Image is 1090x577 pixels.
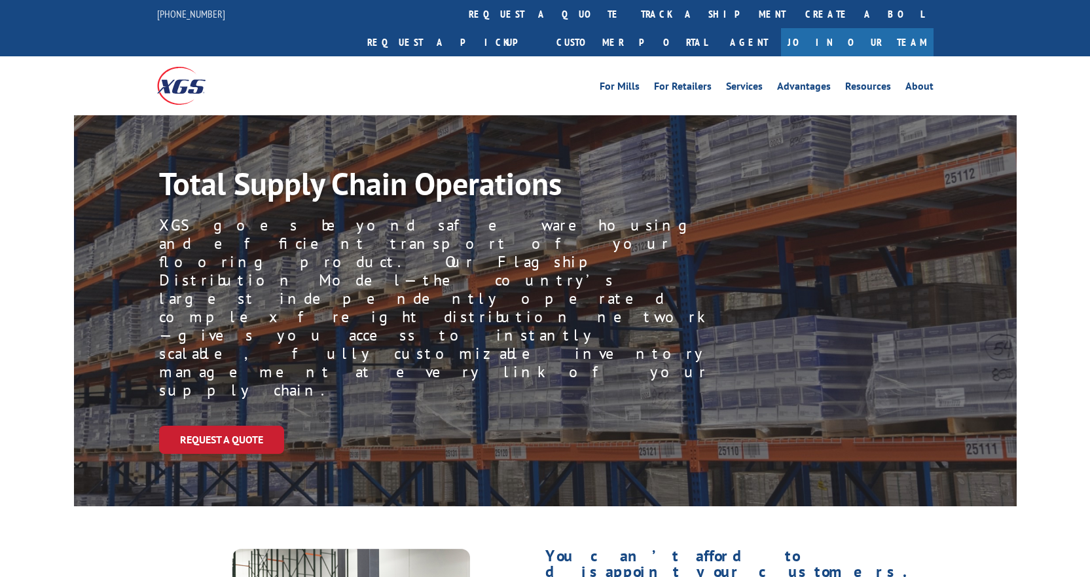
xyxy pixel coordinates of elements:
[726,81,763,96] a: Services
[600,81,640,96] a: For Mills
[717,28,781,56] a: Agent
[159,216,708,400] p: XGS goes beyond safe warehousing and efficient transport of your flooring product. Our Flagship D...
[905,81,934,96] a: About
[845,81,891,96] a: Resources
[781,28,934,56] a: Join Our Team
[777,81,831,96] a: Advantages
[357,28,547,56] a: Request a pickup
[159,426,284,454] a: Request a Quote
[547,28,717,56] a: Customer Portal
[159,168,689,206] h1: Total Supply Chain Operations
[157,7,225,20] a: [PHONE_NUMBER]
[654,81,712,96] a: For Retailers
